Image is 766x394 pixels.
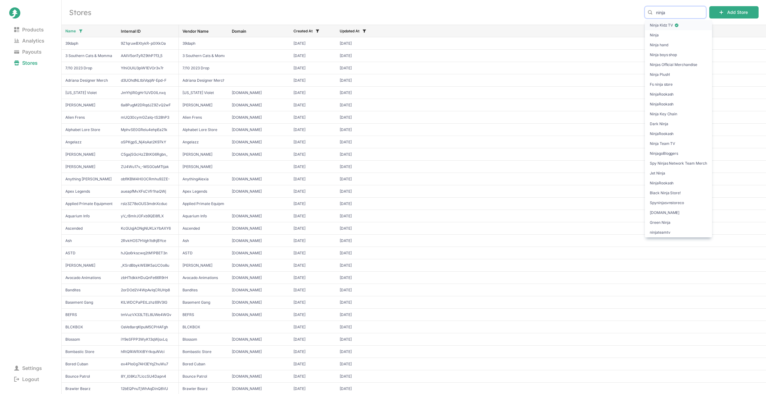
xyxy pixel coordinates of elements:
[650,52,707,58] span: Ninja boys shop
[121,312,175,317] span: tmVuzVX33LTEL8UWe4WGv
[121,288,175,293] span: 2orDOd2V4WpAvIqCRUHp8
[293,66,332,71] span: Jun 12, 2023
[650,111,707,117] span: Ninja Key Chain
[293,140,332,145] span: Mar 10, 2022
[121,374,175,379] span: 8Y_l08Kz7LlccSU4Dapn4
[293,53,332,58] span: Sep 14, 2023
[650,101,707,107] span: NinjaRookash
[650,62,707,68] span: Ninjas Official Merchandise
[293,127,332,132] span: Jan 27, 2023
[293,275,332,280] span: Apr 29, 2022
[650,190,707,196] span: Black Ninja Store!
[650,42,707,48] span: Ninja hand
[293,90,332,95] span: Jun 25, 2024
[650,81,707,88] span: Fs ninja store
[121,189,175,194] span: aueapfMvXFsCVfr1haQWj
[340,66,379,71] span: Jun 26, 2023
[335,26,370,36] button: Updated At
[340,115,379,120] span: Jan 9, 2025
[121,201,175,206] span: rsIz3Z78oOUS3mdnXcduc
[293,337,332,342] span: Jan 22, 2023
[293,263,332,268] span: Sep 5, 2022
[340,78,379,83] span: Jun 27, 2023
[289,26,323,36] button: Created At
[182,29,224,34] div: Vendor Name
[650,72,707,78] span: Ninja Plush!
[293,103,332,108] span: Apr 22, 2022
[293,374,332,379] span: Jan 18, 2022
[340,90,379,95] span: Aug 1, 2024
[340,288,379,293] span: Feb 1, 2023
[69,7,637,17] h2: Stores
[293,78,332,83] span: Jun 21, 2023
[650,32,707,38] span: Ninja
[340,300,379,305] span: Dec 18, 2023
[121,275,175,280] span: zbHTtdkkHDuQnFe66R9rH
[121,140,175,145] span: oSPKgpS_Nj4sAat2K97kY
[293,177,332,182] span: Apr 6, 2022
[293,152,332,157] span: Nov 26, 2024
[340,263,379,268] span: Feb 1, 2023
[9,375,44,384] span: Logout
[121,300,175,305] span: KILWDCPaPEtLzhz69V3IG
[60,26,86,36] button: Name
[293,214,332,219] span: May 30, 2023
[293,362,332,367] span: May 22, 2023
[340,152,379,157] span: Nov 27, 2024
[121,78,175,83] span: d3UOhdNLtbiVqqW-Epd-F
[340,251,379,256] span: Feb 1, 2023
[121,349,175,354] span: hRtQf4WRXtBYrlkquNVci
[121,53,175,58] span: AAllV5onTyRZ9thP7f3_5
[293,238,332,243] span: May 9, 2023
[121,90,175,95] span: JmYhjiR0gHr1UVD0ILnxq
[650,121,707,127] span: Dark Ninja
[340,103,379,108] span: Apr 22, 2022
[121,325,175,330] span: OaVe8arqKlpuM5CPHAFgh
[650,150,707,157] span: NinjagoBloggers
[650,229,707,236] span: ninjateamtv
[340,164,379,169] span: May 24, 2024
[121,238,175,243] span: 2RvkHOS7HVgh1tdhjBYce
[340,238,379,243] span: Nov 20, 2023
[121,103,175,108] span: 6a8PugM2DRqdJZ9ZvQ2wF
[340,53,379,58] span: Nov 24, 2023
[340,41,379,46] span: Apr 22, 2022
[121,66,175,71] span: YlhiOUlU3piW1EVOr3v7r
[121,41,175,46] span: 9Z1qruwBXtykR-p0IXkOa
[645,6,706,18] input: Search for store
[121,214,175,219] span: yV_rBmlrJOFxb9QEl8fLX
[121,152,175,157] span: C5gajSGcHzZBtKG6Rgbn_
[650,180,707,186] span: NinjaRookash
[340,312,379,317] span: Mar 11, 2024
[121,263,175,268] span: _KSrdBbykWE8K5aUC0o8u
[293,312,332,317] span: Mar 11, 2024
[340,374,379,379] span: Sep 5, 2023
[650,210,707,216] span: [DOMAIN_NAME]
[340,177,379,182] span: Feb 1, 2023
[340,189,379,194] span: Sep 7, 2022
[293,251,332,256] span: Jun 15, 2022
[121,177,175,182] span: obfIKBM4H0OCRmhu92ZE-
[293,226,332,231] span: Aug 30, 2022
[650,200,707,206] span: Spyninjasvnstoreco
[121,251,175,256] span: hJQo6rkscwq2tM1PBET3n
[340,325,379,330] span: Jul 5, 2023
[293,300,332,305] span: May 3, 2022
[121,29,175,34] div: Internal ID
[293,189,332,194] span: Sep 7, 2022
[121,164,175,169] span: ZU4Wu17v_-MSGOaMTtjak
[9,36,49,45] span: Analytics
[9,47,47,56] span: Payouts
[293,115,332,120] span: Jan 17, 2022
[121,362,175,367] span: ex4PIo0g7AH3EYqZhuWu7
[650,22,707,28] span: Ninja Kidz TV
[340,214,379,219] span: May 30, 2023
[650,91,707,97] span: NinjaRookash
[121,226,175,231] span: KcGUqjAONgNUKLkYbAXY6
[121,127,175,132] span: MphvSE0GReiu4ehpEa21k
[9,25,49,34] span: Products
[293,41,332,46] span: Apr 22, 2022
[293,288,332,293] span: Jan 17, 2022
[340,337,379,342] span: Jul 11, 2023
[340,362,379,367] span: Jul 4, 2023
